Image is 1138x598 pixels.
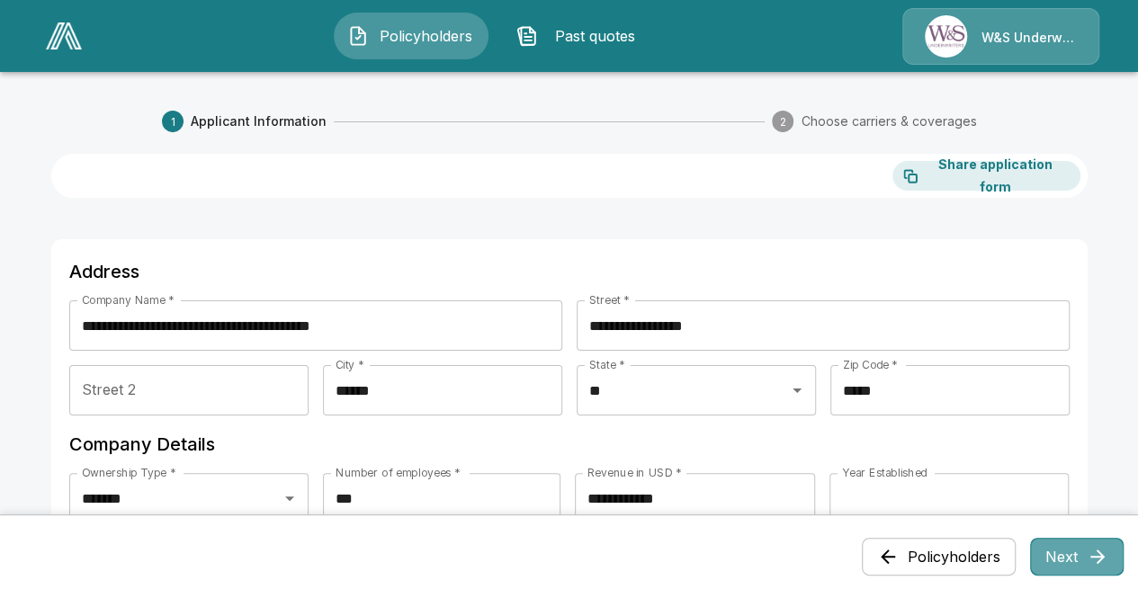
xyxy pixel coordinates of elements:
[336,465,461,480] label: Number of employees *
[516,25,538,47] img: Past quotes Icon
[784,378,810,403] button: Open
[376,25,475,47] span: Policyholders
[589,292,630,308] label: Street *
[801,112,976,130] span: Choose carriers & coverages
[277,486,302,511] button: Open
[347,25,369,47] img: Policyholders Icon
[589,357,625,372] label: State *
[191,112,327,130] span: Applicant Information
[545,25,644,47] span: Past quotes
[862,538,1016,576] button: Policyholders
[69,257,1070,286] h6: Address
[843,357,898,372] label: Zip Code *
[587,465,682,480] label: Revenue in USD *
[82,465,175,480] label: Ownership Type *
[842,465,927,480] label: Year Established
[503,13,658,59] button: Past quotes IconPast quotes
[334,13,488,59] button: Policyholders IconPolicyholders
[336,357,364,372] label: City *
[892,161,1080,191] button: Share application form
[1030,538,1124,576] button: Next
[82,292,175,308] label: Company Name *
[46,22,82,49] img: AA Logo
[170,115,175,129] text: 1
[780,115,786,129] text: 2
[69,430,1070,459] h6: Company Details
